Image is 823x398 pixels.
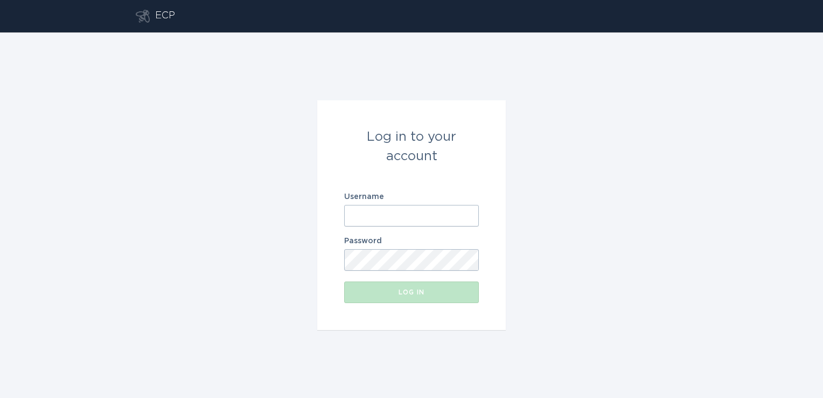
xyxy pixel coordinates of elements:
[155,10,175,23] div: ECP
[344,282,479,303] button: Log in
[344,237,479,245] label: Password
[344,193,479,201] label: Username
[136,10,150,23] button: Go to dashboard
[344,127,479,166] div: Log in to your account
[350,289,473,296] div: Log in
